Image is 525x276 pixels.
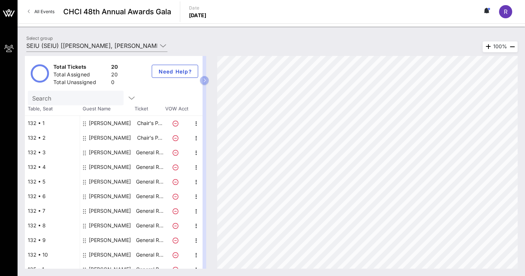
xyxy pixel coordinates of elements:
[135,145,164,160] p: General R…
[189,4,207,12] p: Date
[111,71,118,80] div: 20
[25,145,80,160] div: 132 • 3
[25,204,80,218] div: 132 • 7
[135,204,164,218] p: General R…
[89,247,131,262] div: Stephanie Felix
[89,160,131,174] div: David Huerta
[135,160,164,174] p: General R…
[25,189,80,204] div: 132 • 6
[158,68,192,75] span: Need Help?
[89,189,131,204] div: Roxana Rivera
[25,116,80,131] div: 132 • 1
[80,105,135,113] span: Guest Name
[63,6,171,17] span: CHCI 48th Annual Awards Gala
[111,79,118,88] div: 0
[135,189,164,204] p: General R…
[89,174,131,189] div: Elsa Flores
[89,145,131,160] div: Riko Mendez
[189,12,207,19] p: [DATE]
[53,63,108,72] div: Total Tickets
[89,131,131,145] div: Rocio Saenz
[111,63,118,72] div: 20
[135,116,164,131] p: Chair's P…
[135,174,164,189] p: General R…
[53,71,108,80] div: Total Assigned
[26,35,53,41] label: Select group
[25,105,80,113] span: Table, Seat
[504,8,507,15] span: r
[25,247,80,262] div: 132 • 10
[164,105,189,113] span: VOW Acct
[53,79,108,88] div: Total Unassigned
[25,160,80,174] div: 132 • 4
[135,218,164,233] p: General R…
[25,174,80,189] div: 132 • 5
[135,233,164,247] p: General R…
[135,247,164,262] p: General R…
[34,9,54,14] span: All Events
[89,218,131,233] div: Max Arias
[25,218,80,233] div: 132 • 8
[499,5,512,18] div: r
[25,131,80,145] div: 132 • 2
[135,105,164,113] span: Ticket
[89,204,131,218] div: Susan Naranjo
[483,41,518,52] div: 100%
[89,116,131,131] div: April Verrett
[135,131,164,145] p: Chair's P…
[25,233,80,247] div: 132 • 9
[23,6,59,18] a: All Events
[89,233,131,247] div: Becky Wasserman
[152,65,198,78] button: Need Help?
